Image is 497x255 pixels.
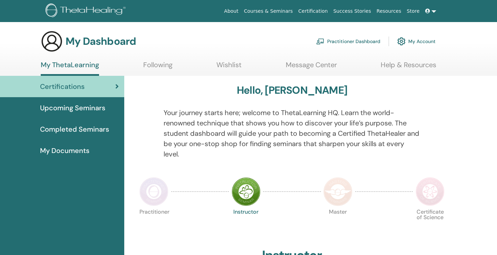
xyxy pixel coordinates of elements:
[40,81,85,92] span: Certifications
[316,38,324,44] img: chalkboard-teacher.svg
[381,61,436,74] a: Help & Resources
[41,30,63,52] img: generic-user-icon.jpg
[397,35,406,47] img: cog.svg
[404,5,422,18] a: Store
[286,61,337,74] a: Message Center
[416,209,445,238] p: Certificate of Science
[331,5,374,18] a: Success Stories
[143,61,173,74] a: Following
[41,61,99,76] a: My ThetaLearning
[66,35,136,48] h3: My Dashboard
[40,145,89,156] span: My Documents
[232,209,261,238] p: Instructor
[374,5,404,18] a: Resources
[40,103,105,113] span: Upcoming Seminars
[416,177,445,206] img: Certificate of Science
[316,34,380,49] a: Practitioner Dashboard
[232,177,261,206] img: Instructor
[216,61,242,74] a: Wishlist
[221,5,241,18] a: About
[46,3,128,19] img: logo.png
[40,124,109,134] span: Completed Seminars
[237,84,347,96] h3: Hello, [PERSON_NAME]
[323,177,352,206] img: Master
[397,34,436,49] a: My Account
[139,209,168,238] p: Practitioner
[295,5,330,18] a: Certification
[241,5,296,18] a: Courses & Seminars
[139,177,168,206] img: Practitioner
[164,108,421,159] p: Your journey starts here; welcome to ThetaLearning HQ. Learn the world-renowned technique that sh...
[323,209,352,238] p: Master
